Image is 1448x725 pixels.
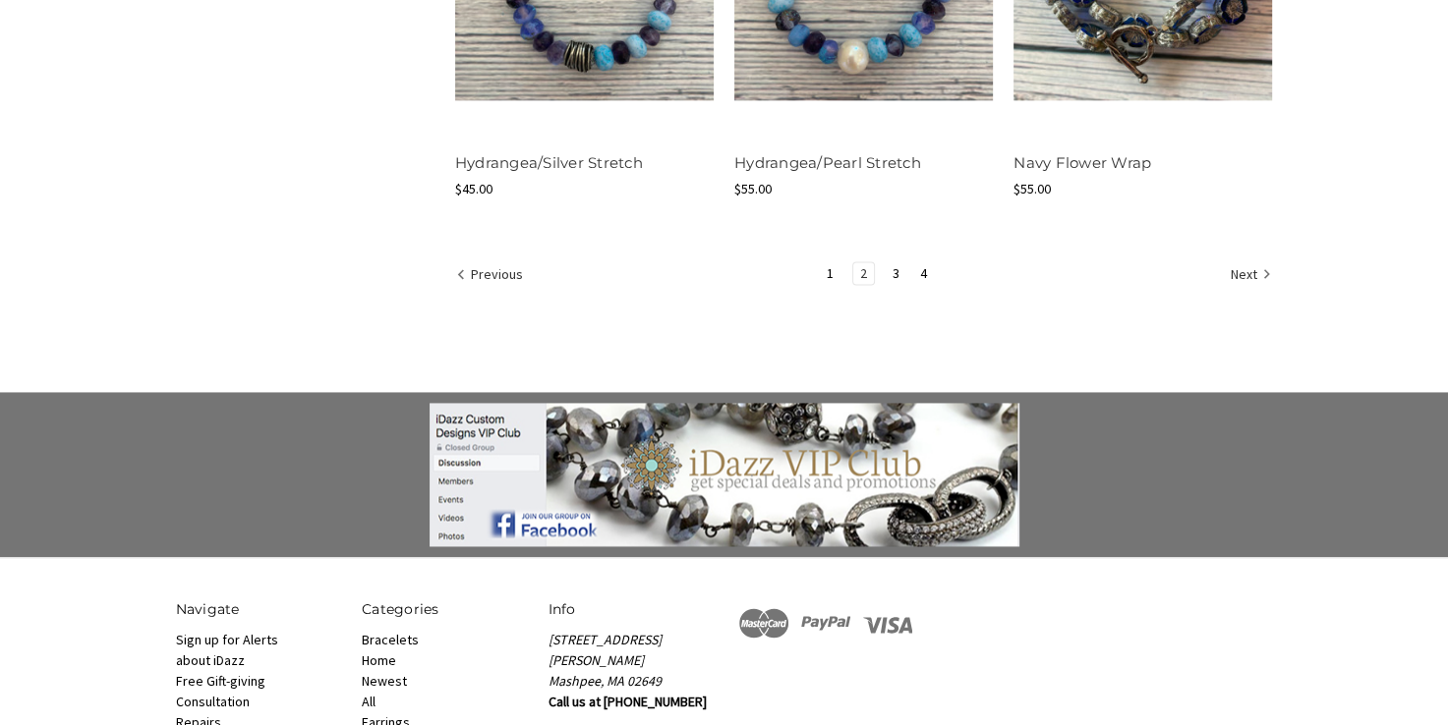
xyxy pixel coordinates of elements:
[176,599,342,620] h5: Navigate
[1014,180,1051,197] span: $55.00
[549,630,715,692] address: [STREET_ADDRESS][PERSON_NAME] Mashpee, MA 02649
[176,631,278,648] a: Sign up for Alerts
[176,651,245,669] a: about iDazz
[362,651,396,669] a: Home
[176,672,265,710] a: Free Gift-giving Consultation
[362,672,407,690] a: Newest
[734,153,921,172] a: Hydrangea/Pearl Stretch
[820,262,840,284] a: Page 1 of 4
[135,403,1314,546] a: Join the group!
[455,180,492,197] span: $45.00
[853,262,874,284] a: Page 2 of 4
[549,599,715,620] h5: Info
[549,693,707,710] strong: Call us at [PHONE_NUMBER]
[430,403,1019,546] img: banner-small.jpg
[456,262,530,288] a: Previous
[362,599,528,620] h5: Categories
[362,693,376,710] a: All
[1224,262,1272,288] a: Next
[913,262,934,284] a: Page 4 of 4
[1014,153,1151,172] a: Navy Flower Wrap
[886,262,906,284] a: Page 3 of 4
[734,180,772,197] span: $55.00
[362,631,419,648] a: Bracelets
[455,153,643,172] a: Hydrangea/Silver Stretch
[455,261,1273,289] nav: pagination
